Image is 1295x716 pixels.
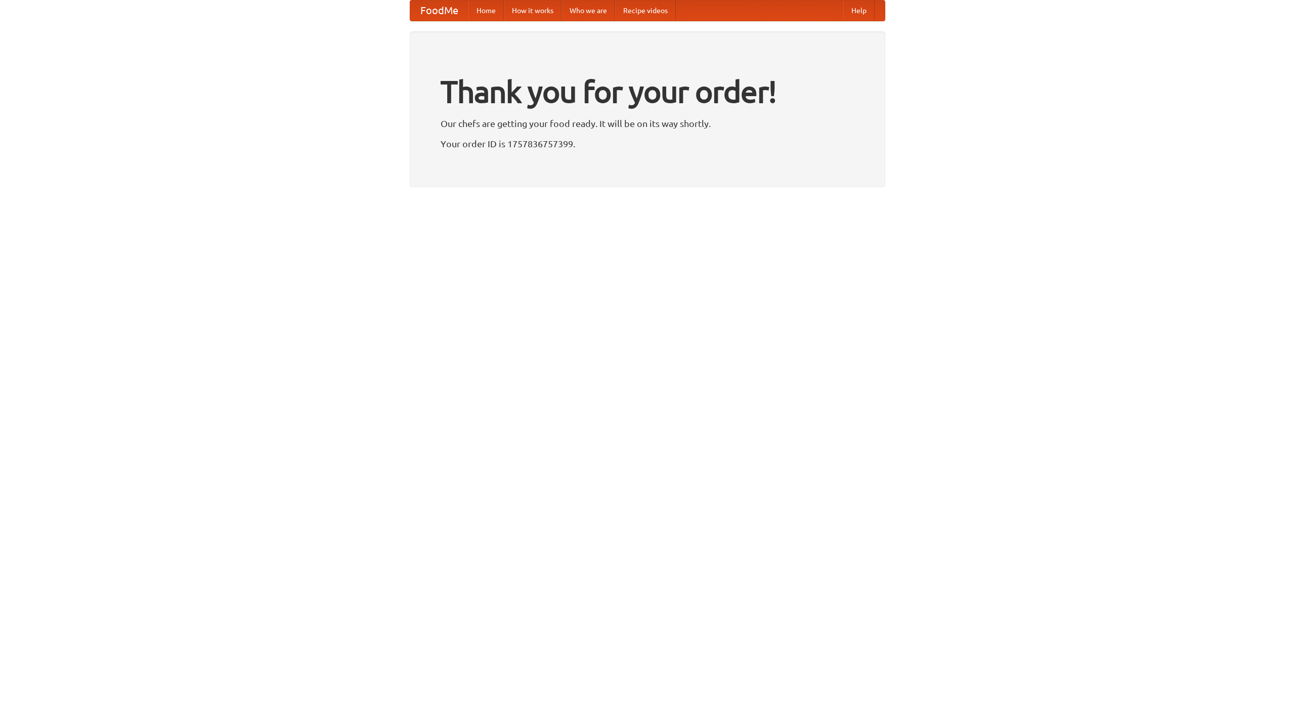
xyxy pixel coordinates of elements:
a: Who we are [562,1,615,21]
a: Recipe videos [615,1,676,21]
p: Your order ID is 1757836757399. [441,136,854,151]
a: FoodMe [410,1,468,21]
p: Our chefs are getting your food ready. It will be on its way shortly. [441,116,854,131]
h1: Thank you for your order! [441,67,854,116]
a: How it works [504,1,562,21]
a: Help [843,1,875,21]
a: Home [468,1,504,21]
